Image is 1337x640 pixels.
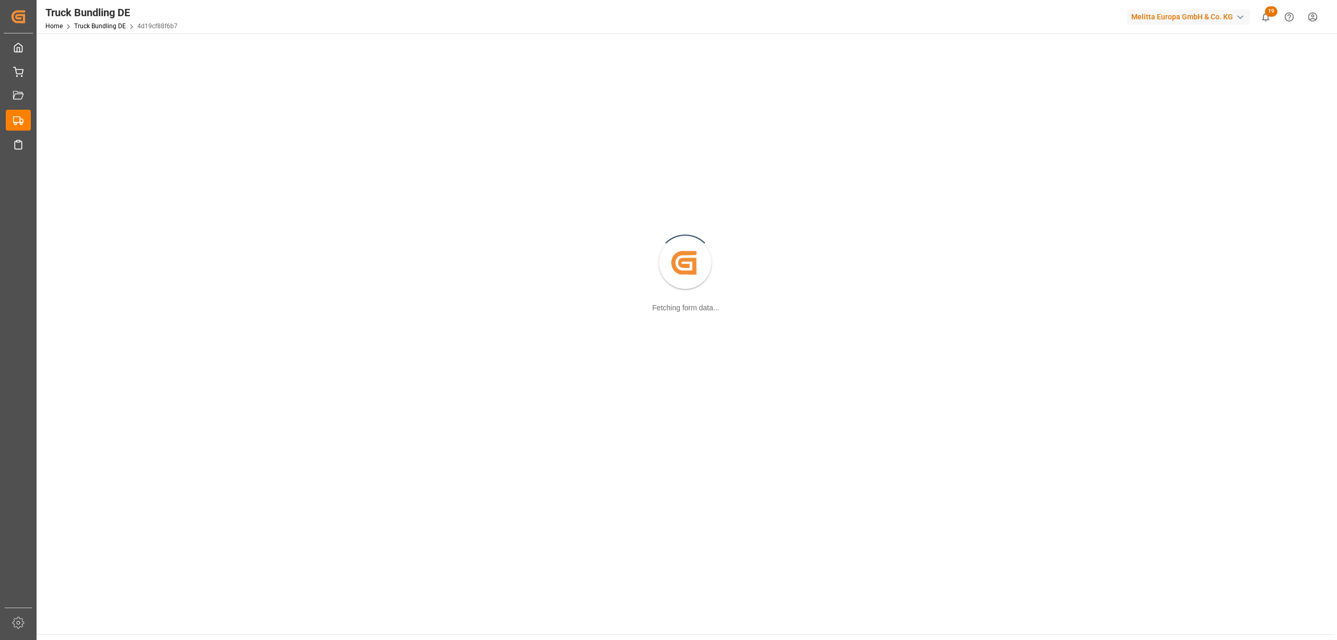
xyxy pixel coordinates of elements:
button: show 19 new notifications [1254,5,1277,29]
button: Melitta Europa GmbH & Co. KG [1127,7,1254,27]
div: Truck Bundling DE [45,5,178,20]
div: Fetching form data... [652,302,719,313]
div: Melitta Europa GmbH & Co. KG [1127,9,1250,25]
span: 19 [1265,6,1277,17]
button: Help Center [1277,5,1301,29]
a: Home [45,22,63,30]
a: Truck Bundling DE [74,22,126,30]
